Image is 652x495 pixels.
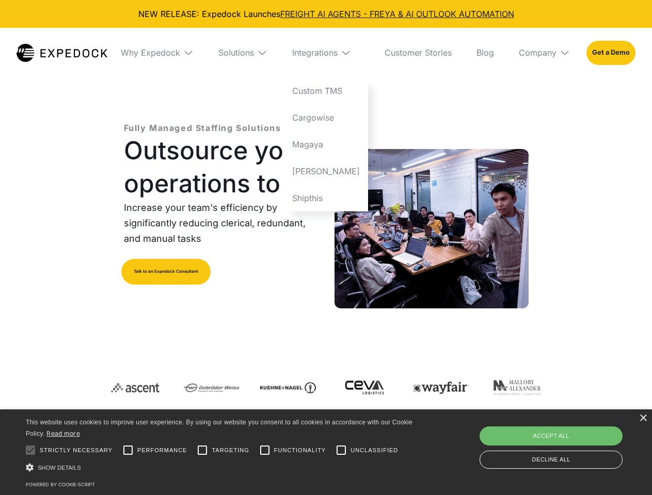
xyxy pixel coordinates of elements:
div: Integrations [292,47,338,58]
p: Fully Managed Staffing Solutions [124,122,281,134]
a: Powered by cookie-script [26,482,95,487]
a: [PERSON_NAME] [284,158,368,185]
div: NEW RELEASE: Expedock Launches [8,8,644,20]
span: Targeting [212,446,249,455]
nav: Integrations [284,77,368,211]
div: Company [519,47,556,58]
span: Show details [38,465,81,471]
div: Why Expedock [121,47,180,58]
span: This website uses cookies to improve user experience. By using our website you consent to all coo... [26,419,412,438]
a: FREIGHT AI AGENTS - FREYA & AI OUTLOOK AUTOMATION [280,9,514,19]
span: Functionality [274,446,326,455]
div: Why Expedock [113,28,202,77]
a: Shipthis [284,185,368,211]
a: Talk to an Expedock Consultant [121,259,211,285]
div: Company [511,28,578,77]
div: Solutions [210,28,276,77]
h1: Outsource your operations to [124,134,318,200]
span: Performance [137,446,187,455]
iframe: Chat Widget [480,384,652,495]
div: Solutions [218,47,254,58]
div: Integrations [284,28,368,77]
a: Blog [468,28,502,77]
a: Magaya [284,131,368,158]
a: Get a Demo [586,41,635,64]
p: Increase your team's efficiency by significantly reducing clerical, redundant, and manual tasks [124,200,318,246]
a: Read more [46,430,80,437]
a: Customer Stories [376,28,460,77]
span: Strictly necessary [40,446,113,455]
a: Custom TMS [284,77,368,104]
a: Cargowise [284,104,368,131]
div: Show details [26,462,416,473]
span: Unclassified [351,446,398,455]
